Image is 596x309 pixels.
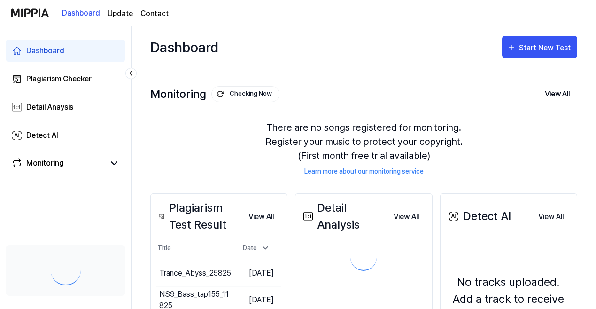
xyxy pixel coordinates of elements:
div: Plagiarism Test Result [156,199,241,233]
div: Start New Test [519,42,573,54]
button: Checking Now [211,86,279,102]
button: View All [537,84,577,104]
a: Learn more about our monitoring service [304,166,424,176]
div: Detect AI [446,208,511,225]
button: View All [386,207,426,226]
a: Detect AI [6,124,125,147]
td: [DATE] [232,260,281,286]
a: Plagiarism Checker [6,68,125,90]
a: Dashboard [6,40,125,62]
a: Detail Anaysis [6,96,125,119]
div: Dashboard [150,36,218,58]
div: Detect AI [26,130,58,141]
th: Title [156,237,232,260]
a: Monitoring [11,158,105,169]
div: Monitoring [150,86,279,102]
div: Detail Anaysis [26,102,73,113]
div: Dashboard [26,45,64,56]
a: Update [108,8,133,19]
div: Plagiarism Checker [26,73,92,85]
div: Date [239,240,274,256]
button: Start New Test [502,36,577,58]
div: Monitoring [26,158,64,169]
a: Contact [140,8,169,19]
div: There are no songs registered for monitoring. Register your music to protect your copyright. (Fir... [150,109,577,188]
div: Trance_Abyss_25825 [159,268,231,279]
div: Detail Analysis [301,199,386,233]
img: monitoring Icon [217,90,224,98]
a: Dashboard [62,0,100,26]
button: View All [241,207,281,226]
button: View All [531,207,571,226]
